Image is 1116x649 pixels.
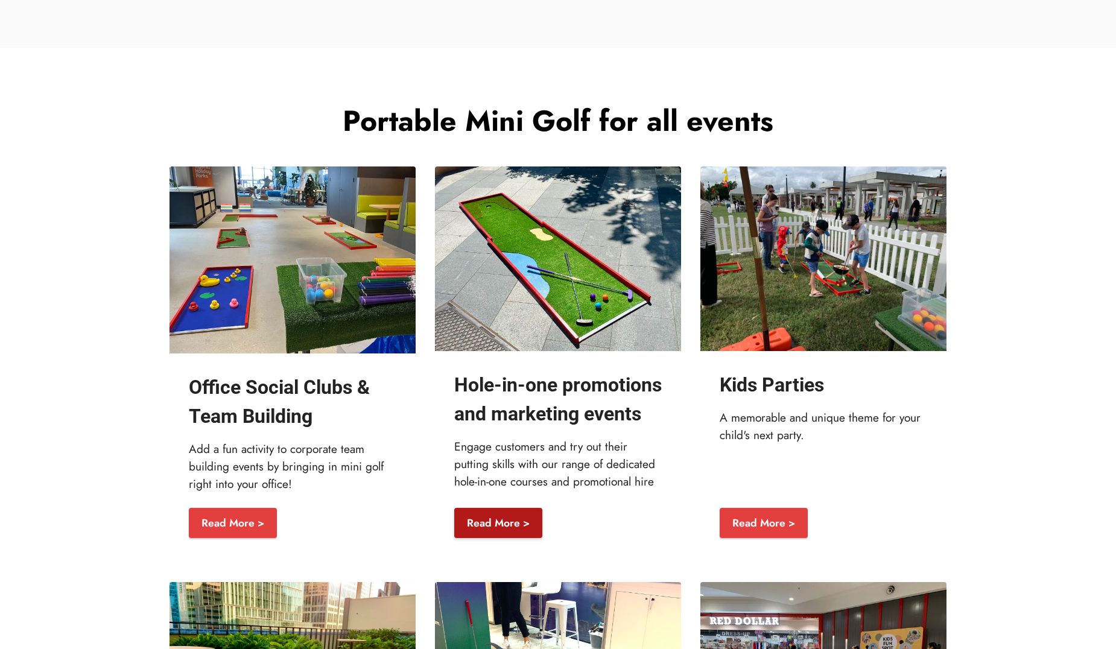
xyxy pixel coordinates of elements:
[454,373,662,425] strong: Hole-in-one promotions and marketing events
[720,373,824,396] strong: Kids Parties
[189,376,370,428] strong: Office Social Clubs & Team Building
[189,440,396,492] p: Add a fun activity to corporate team building events by bringing in mini golf right into your off...
[454,508,542,538] a: Read More >
[720,508,808,538] a: Read More >
[720,409,927,444] p: A memorable and unique theme for your child's next party.
[343,100,773,142] strong: Portable Mini Golf for all events
[700,166,946,351] img: Mini Golf Parties
[189,508,277,538] a: Read More >
[170,166,416,353] img: Corporate
[454,438,662,490] p: Engage customers and try out their putting skills with our range of dedicated hole-in-one courses...
[435,166,681,351] img: Hole-in-one promotion mini putt hire Sydney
